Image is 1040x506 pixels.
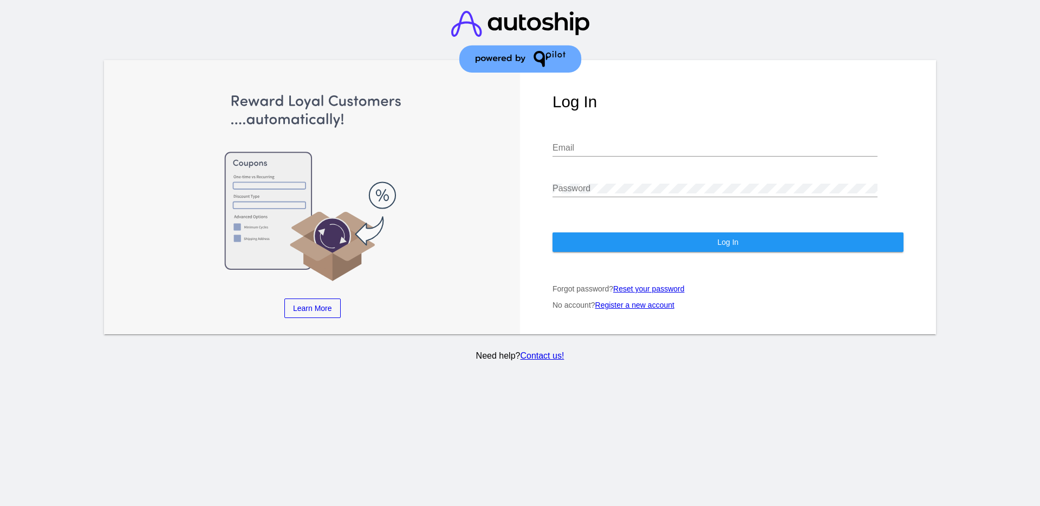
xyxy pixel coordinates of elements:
[102,351,938,361] p: Need help?
[552,143,877,153] input: Email
[293,304,332,313] span: Learn More
[284,299,341,318] a: Learn More
[613,284,685,293] a: Reset your password
[552,232,903,252] button: Log In
[552,301,903,309] p: No account?
[552,93,903,111] h1: Log In
[137,93,488,282] img: Apply Coupons Automatically to Scheduled Orders with QPilot
[717,238,738,246] span: Log In
[520,351,564,360] a: Contact us!
[552,284,903,293] p: Forgot password?
[595,301,674,309] a: Register a new account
